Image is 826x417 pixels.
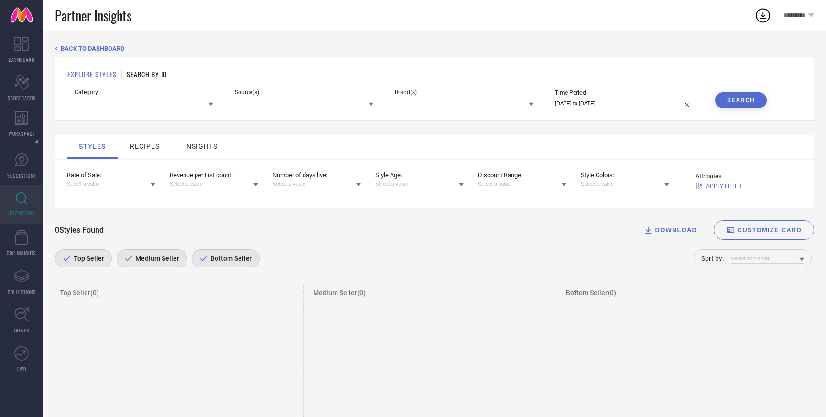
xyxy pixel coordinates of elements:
[8,209,35,216] span: INSPIRATION
[395,89,533,96] span: Brand(s)
[581,171,669,179] span: Style Colors :
[696,172,741,180] span: Attributes
[561,284,804,301] span: Bottom Seller ( 0 )
[17,365,26,373] span: FWD
[67,171,155,179] span: Rate of Sale :
[375,179,464,189] input: Select a value
[738,226,802,234] span: CUSTOMIZE CARD
[9,56,34,63] span: DASHBOARD
[727,97,755,104] div: Search
[170,171,258,179] span: Revenue per List count :
[272,179,361,189] input: Select a value
[71,255,104,262] span: Top Seller
[8,95,36,102] span: SCORECARDS
[555,98,694,108] input: Select time period
[235,89,373,96] span: Source(s)
[714,220,814,240] button: CUSTOMIZE CARD
[55,45,814,52] div: Back TO Dashboard
[55,284,298,301] span: Top Seller ( 0 )
[55,225,104,235] span: 0 Styles Found
[133,255,179,262] span: Medium Seller
[55,6,131,25] span: Partner Insights
[478,171,566,179] span: Discount Range :
[272,171,361,179] span: Number of days live :
[67,69,117,79] h1: EXPLORE STYLES
[67,179,155,189] input: Select a value
[581,179,669,189] input: Select a value
[754,7,772,24] div: Open download list
[308,284,552,301] span: Medium Seller ( 0 )
[127,69,167,79] h1: SEARCH BY ID
[478,179,566,189] input: Select a value
[7,172,36,179] span: SUGGESTIONS
[130,142,160,150] div: recipes
[731,254,804,264] input: Select sort order
[655,226,697,234] span: DOWNLOAD
[706,183,741,190] span: APPLY FILTER
[375,171,464,179] span: Style Age :
[7,249,36,257] span: CDC INSIGHTS
[701,255,724,262] div: Sort by:
[13,327,30,334] span: TRENDS
[715,92,767,108] button: Search
[9,130,35,137] span: WORKSPACE
[184,142,217,150] div: insights
[170,179,258,189] input: Select a value
[79,142,106,150] div: styles
[631,220,709,240] button: DOWNLOAD
[208,255,252,262] span: Bottom Seller
[555,89,694,96] span: Time Period
[8,289,36,296] span: COLLECTIONS
[61,45,124,52] span: BACK TO DASHBOARD
[75,89,213,96] span: Category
